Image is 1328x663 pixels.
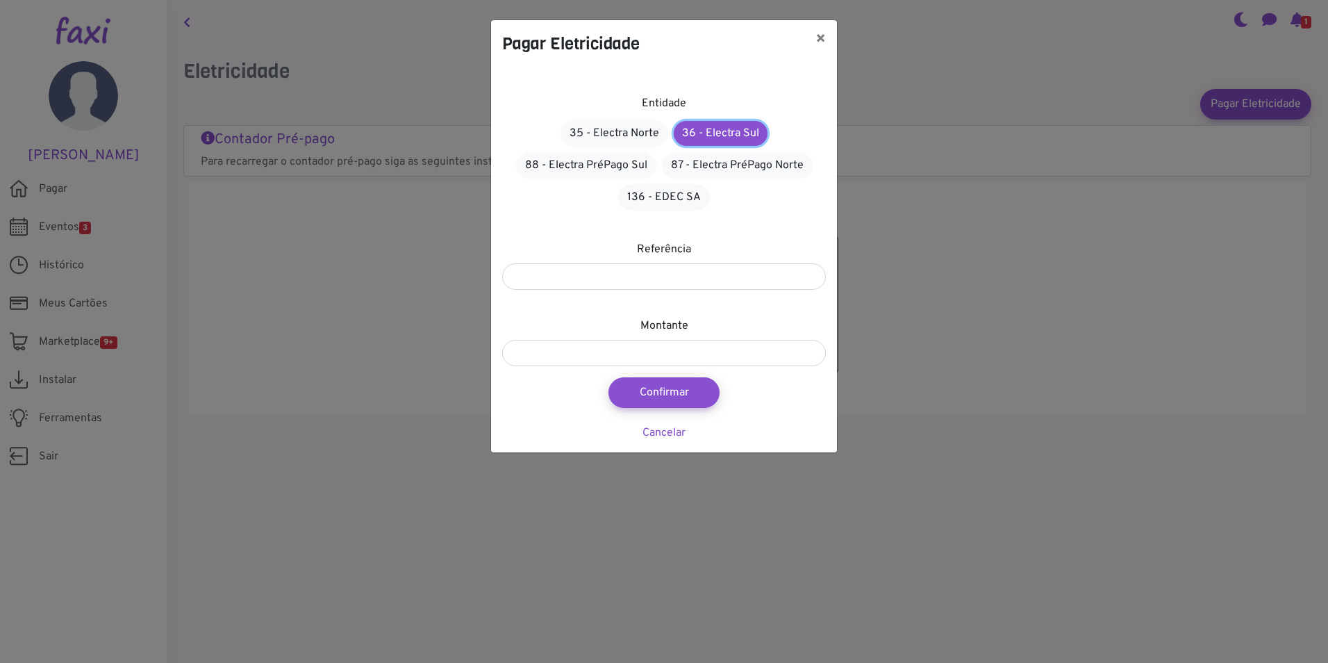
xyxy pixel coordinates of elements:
label: Entidade [642,95,686,112]
a: 87 - Electra PréPago Norte [662,152,813,179]
a: 36 - Electra Sul [674,121,767,146]
a: 136 - EDEC SA [618,184,710,211]
a: Cancelar [642,426,686,440]
a: 88 - Electra PréPago Sul [516,152,656,179]
h4: Pagar Eletricidade [502,31,640,56]
label: Referência [637,241,691,258]
label: Montante [640,318,688,334]
button: × [804,20,837,59]
button: Confirmar [608,377,720,408]
a: 35 - Electra Norte [561,120,668,147]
